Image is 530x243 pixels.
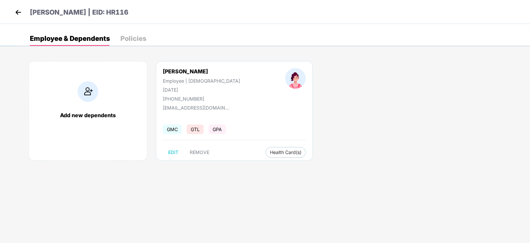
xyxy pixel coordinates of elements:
span: REMOVE [190,150,209,155]
div: Employee & Dependents [30,35,110,42]
img: back [13,7,23,17]
div: [DATE] [163,87,240,93]
span: GPA [209,124,226,134]
div: [PHONE_NUMBER] [163,96,240,102]
div: Policies [120,35,146,42]
button: EDIT [163,147,184,158]
div: Employee | [DEMOGRAPHIC_DATA] [163,78,240,84]
img: addIcon [78,81,98,102]
div: [PERSON_NAME] [163,68,240,75]
span: GTL [187,124,204,134]
button: REMOVE [184,147,215,158]
span: Health Card(s) [270,151,301,154]
span: EDIT [168,150,178,155]
div: Add new dependents [35,112,140,119]
img: profileImage [285,68,306,89]
div: [EMAIL_ADDRESS][DOMAIN_NAME] [163,105,229,111]
button: Health Card(s) [266,147,306,158]
p: [PERSON_NAME] | EID: HR116 [30,7,128,18]
span: GMC [163,124,182,134]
